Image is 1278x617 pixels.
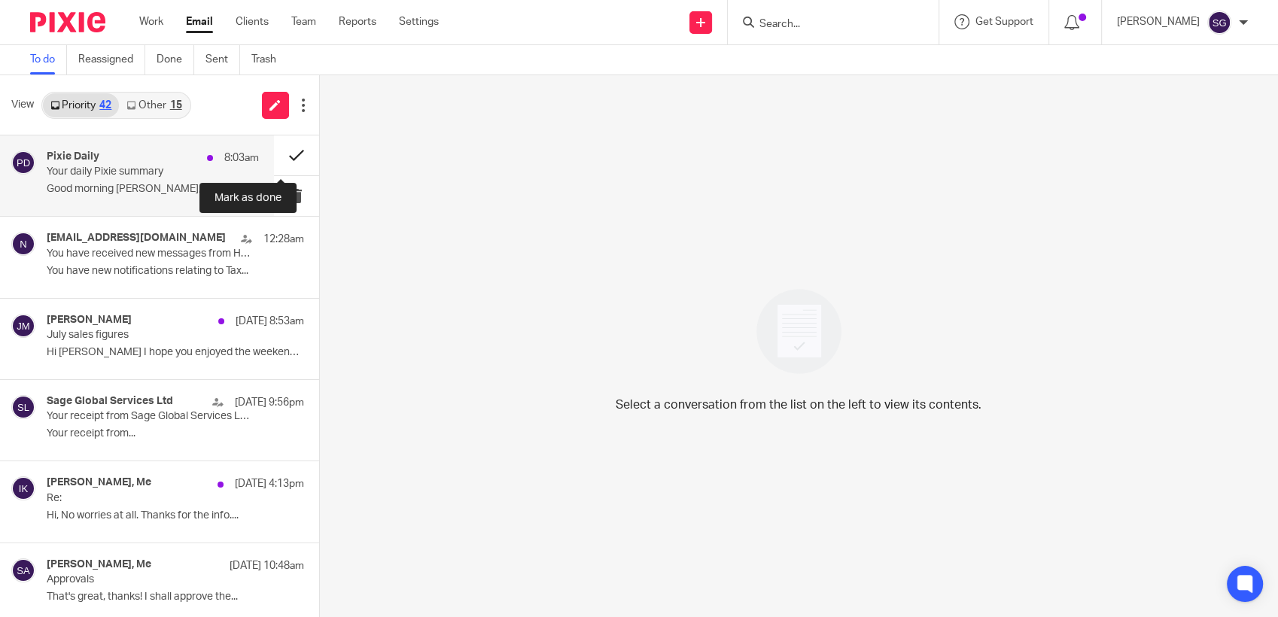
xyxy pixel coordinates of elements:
img: svg%3E [11,558,35,582]
p: [DATE] 9:56pm [235,395,304,410]
p: Re: [47,492,252,505]
h4: [PERSON_NAME], Me [47,558,151,571]
div: 15 [170,100,182,111]
p: That's great, thanks! I shall approve the... [47,591,304,603]
img: svg%3E [11,476,35,500]
p: You have received new messages from HMRC [47,248,252,260]
a: Other15 [119,93,189,117]
img: svg%3E [11,232,35,256]
h4: Pixie Daily [47,150,99,163]
a: Email [186,14,213,29]
img: svg%3E [1207,11,1231,35]
div: 42 [99,100,111,111]
p: [DATE] 4:13pm [235,476,304,491]
p: [DATE] 10:48am [230,558,304,573]
h4: [PERSON_NAME] [47,314,132,327]
a: Team [291,14,316,29]
p: 12:28am [263,232,304,247]
p: Your daily Pixie summary [47,166,216,178]
img: svg%3E [11,395,35,419]
span: View [11,97,34,113]
p: Your receipt from... [47,427,304,440]
p: Select a conversation from the list on the left to view its contents. [616,396,981,414]
p: [PERSON_NAME] [1117,14,1200,29]
img: svg%3E [11,150,35,175]
a: Sent [205,45,240,74]
p: Hi [PERSON_NAME] I hope you enjoyed the weekend. ... [47,346,304,359]
a: Done [157,45,194,74]
p: 8:03am [224,150,259,166]
p: [DATE] 8:53am [236,314,304,329]
img: svg%3E [11,314,35,338]
a: Work [139,14,163,29]
img: image [747,279,851,384]
a: Priority42 [43,93,119,117]
a: Reassigned [78,45,145,74]
input: Search [758,18,893,32]
h4: [EMAIL_ADDRESS][DOMAIN_NAME] [47,232,226,245]
p: Hi, No worries at all. Thanks for the info.... [47,509,304,522]
a: Clients [236,14,269,29]
h4: Sage Global Services Ltd [47,395,173,408]
h4: [PERSON_NAME], Me [47,476,151,489]
a: Settings [399,14,439,29]
span: Get Support [975,17,1033,27]
p: Your receipt from Sage Global Services Ltd #2068-8836 [47,410,252,423]
p: Good morning [PERSON_NAME], here is a quick overview of... [47,183,259,196]
a: To do [30,45,67,74]
p: You have new notifications relating to Tax... [47,265,304,278]
p: July sales figures [47,329,252,342]
a: Reports [339,14,376,29]
img: Pixie [30,12,105,32]
a: Trash [251,45,288,74]
p: Approvals [47,573,252,586]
